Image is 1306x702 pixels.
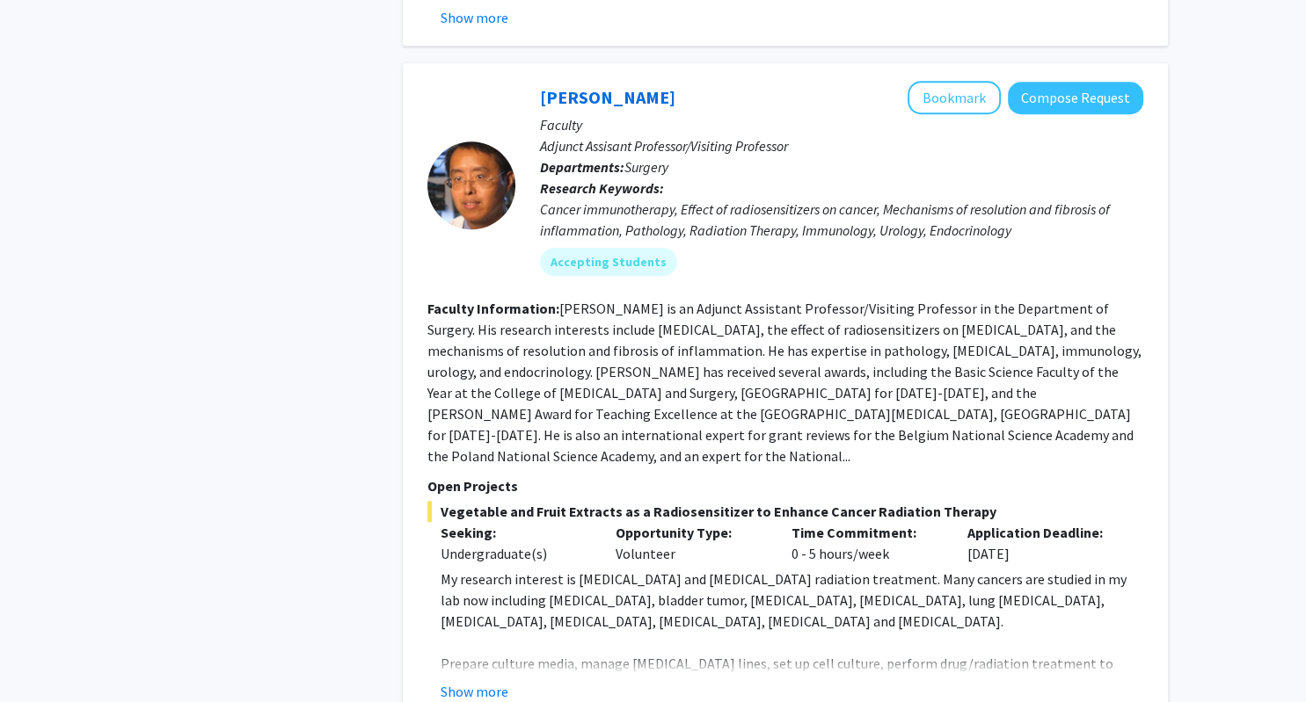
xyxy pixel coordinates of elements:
[441,543,590,564] div: Undergraduate(s)
[427,475,1143,496] p: Open Projects
[540,179,664,197] b: Research Keywords:
[13,623,75,689] iframe: Chat
[540,158,624,176] b: Departments:
[778,522,954,564] div: 0 - 5 hours/week
[616,522,765,543] p: Opportunity Type:
[427,501,1143,522] span: Vegetable and Fruit Extracts as a Radiosensitizer to Enhance Cancer Radiation Therapy
[427,300,1142,465] fg-read-more: [PERSON_NAME] is an Adjunct Assistant Professor/Visiting Professor in the Department of Surgery. ...
[441,570,1127,630] span: My research interest is [MEDICAL_DATA] and [MEDICAL_DATA] radiation treatment. Many cancers are s...
[540,248,677,276] mat-chip: Accepting Students
[967,522,1117,543] p: Application Deadline:
[540,86,675,108] a: [PERSON_NAME]
[441,522,590,543] p: Seeking:
[792,522,941,543] p: Time Commitment:
[908,81,1001,114] button: Add Yujiang Fang to Bookmarks
[1008,82,1143,114] button: Compose Request to Yujiang Fang
[624,158,668,176] span: Surgery
[427,300,559,317] b: Faculty Information:
[540,114,1143,135] p: Faculty
[602,522,778,564] div: Volunteer
[540,199,1143,241] div: Cancer immunotherapy, Effect of radiosensitizers on cancer, Mechanisms of resolution and fibrosis...
[540,135,1143,156] p: Adjunct Assisant Professor/Visiting Professor
[441,681,508,702] button: Show more
[954,522,1130,564] div: [DATE]
[441,7,508,28] button: Show more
